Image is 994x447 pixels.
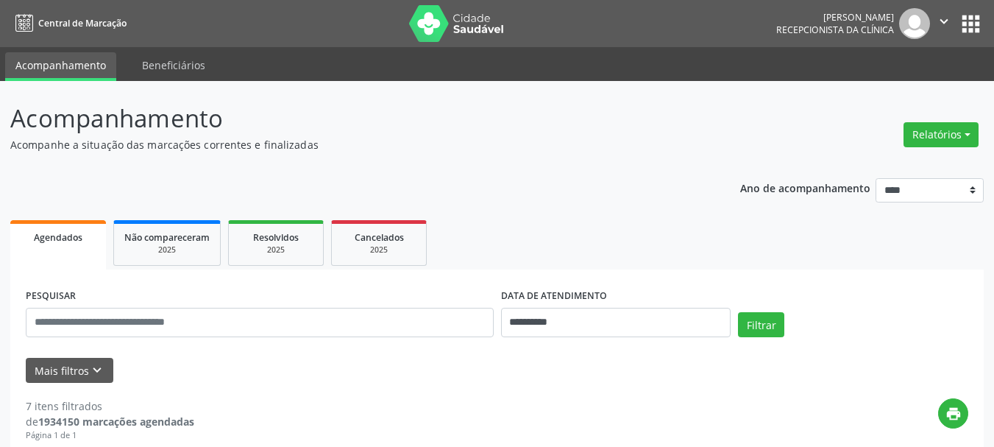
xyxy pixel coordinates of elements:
i: keyboard_arrow_down [89,362,105,379]
button: print [938,398,968,429]
div: [PERSON_NAME] [776,11,894,24]
p: Acompanhe a situação das marcações correntes e finalizadas [10,137,692,152]
button: Filtrar [738,312,784,337]
div: 2025 [239,244,313,256]
div: 2025 [342,244,416,256]
i:  [936,13,952,29]
span: Cancelados [355,231,404,244]
button: Mais filtroskeyboard_arrow_down [26,358,113,384]
div: 7 itens filtrados [26,398,194,414]
img: img [899,8,930,39]
label: PESQUISAR [26,285,76,308]
a: Acompanhamento [5,52,116,81]
span: Resolvidos [253,231,299,244]
p: Ano de acompanhamento [740,178,870,197]
strong: 1934150 marcações agendadas [38,415,194,429]
label: DATA DE ATENDIMENTO [501,285,607,308]
a: Central de Marcação [10,11,127,35]
div: Página 1 de 1 [26,429,194,442]
span: Agendados [34,231,82,244]
i: print [945,406,962,422]
div: 2025 [124,244,210,256]
span: Não compareceram [124,231,210,244]
p: Acompanhamento [10,100,692,137]
div: de [26,414,194,429]
span: Recepcionista da clínica [776,24,894,36]
button:  [930,8,958,39]
button: apps [958,11,984,37]
span: Central de Marcação [38,17,127,29]
a: Beneficiários [132,52,216,78]
button: Relatórios [904,122,979,147]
